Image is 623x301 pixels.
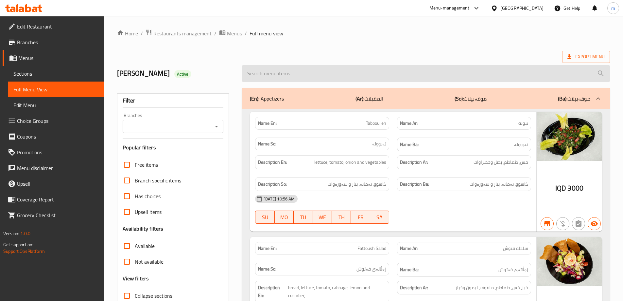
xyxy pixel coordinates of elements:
[400,120,418,127] strong: Name Ar:
[117,68,234,78] h2: [PERSON_NAME]
[3,19,104,34] a: Edit Restaurant
[313,211,332,224] button: WE
[537,112,602,161] img: Greek_Souvlaki_Tabboulleh638632909267209580.jpg
[258,141,276,147] strong: Name So:
[328,180,386,188] span: کاهوو، تەماتە، پیاز و سەوزەوات
[400,180,429,188] strong: Description Ba:
[258,245,277,252] strong: Name En:
[332,211,351,224] button: TH
[8,97,104,113] a: Edit Menu
[366,120,386,127] span: Tabboulleh
[518,120,528,127] span: تبولة
[17,211,99,219] span: Grocery Checklist
[429,4,470,12] div: Menu-management
[123,225,164,233] h3: Availability filters
[13,70,99,78] span: Sections
[356,266,386,273] span: زەڵاتەی فەتوش
[400,266,419,274] strong: Name Ba:
[17,164,99,172] span: Menu disclaimer
[288,284,386,300] span: bread, lettuce, tomato, cabbage, lemon and cucmber,
[17,133,99,141] span: Coupons
[17,38,99,46] span: Branches
[572,217,585,230] button: Not has choices
[227,29,242,37] span: Menus
[400,284,428,292] strong: Description Ar:
[316,213,329,222] span: WE
[3,229,19,238] span: Version:
[555,182,566,195] span: IQD
[8,66,104,82] a: Sections
[17,23,99,30] span: Edit Restaurant
[3,176,104,192] a: Upsell
[514,141,528,149] span: تەبوولە
[3,113,104,129] a: Choice Groups
[8,82,104,97] a: Full Menu View
[3,50,104,66] a: Menus
[153,29,212,37] span: Restaurants management
[611,5,615,12] span: m
[3,192,104,207] a: Coverage Report
[277,213,291,222] span: MO
[141,29,143,37] li: /
[558,94,567,103] b: (Ba):
[123,94,224,108] div: Filter
[3,160,104,176] a: Menu disclaimer
[373,213,387,222] span: SA
[537,237,602,286] img: Greek_Souvlaki_Fattoush_S638632909399592784.jpg
[370,211,389,224] button: SA
[18,54,99,62] span: Menus
[3,207,104,223] a: Grocery Checklist
[135,258,164,266] span: Not available
[474,158,528,166] span: خس، طماطم، بصل وخضراوات
[250,94,259,103] b: (En):
[17,117,99,125] span: Choice Groups
[123,144,224,151] h3: Popular filters
[212,122,221,131] button: Open
[296,213,310,222] span: TU
[258,266,276,273] strong: Name So:
[351,211,370,224] button: FR
[562,51,610,63] span: Export Menu
[17,196,99,203] span: Coverage Report
[567,182,583,195] span: 3000
[242,88,610,109] div: (En): Appetizers(Ar):المقبلات(So):موقەبیلات(Ba):موقەبیلات
[135,208,162,216] span: Upsell items
[498,266,528,274] span: زەڵاتەی فەتوش
[455,95,487,103] p: موقەبیلات
[3,247,45,255] a: Support.OpsPlatform
[3,240,33,249] span: Get support on:
[400,245,418,252] strong: Name Ar:
[117,29,138,37] a: Home
[275,211,294,224] button: MO
[503,245,528,252] span: سلطة فتوش
[455,94,464,103] b: (So):
[174,71,191,77] span: Active
[558,95,590,103] p: موقەبیلات
[470,180,528,188] span: کاهوو، تەماتە، پیاز و سەوزەوات
[117,29,610,38] nav: breadcrumb
[135,292,172,300] span: Collapse sections
[258,120,277,127] strong: Name En:
[335,213,348,222] span: TH
[354,213,367,222] span: FR
[355,95,383,103] p: المقبلات
[3,34,104,50] a: Branches
[17,148,99,156] span: Promotions
[3,144,104,160] a: Promotions
[214,29,216,37] li: /
[372,141,386,147] span: تەبوولە
[135,242,155,250] span: Available
[255,211,274,224] button: SU
[245,29,247,37] li: /
[294,211,313,224] button: TU
[13,101,99,109] span: Edit Menu
[355,94,364,103] b: (Ar):
[456,284,528,292] span: خبز، خس، طماطم، ملفوف، ليمون وخيار
[588,217,601,230] button: Available
[135,161,158,169] span: Free items
[258,180,287,188] strong: Description So:
[3,129,104,144] a: Coupons
[20,229,30,238] span: 1.0.0
[135,192,161,200] span: Has choices
[400,158,428,166] strong: Description Ar:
